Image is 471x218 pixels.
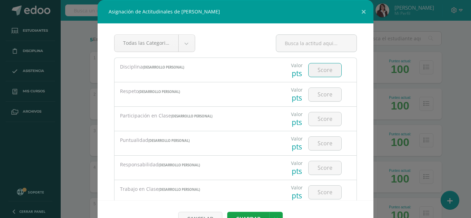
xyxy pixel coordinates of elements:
span: (Desarrollo Personal) [171,114,212,118]
span: Todas las Categorias [123,35,170,51]
input: Score [309,137,341,150]
div: pts [291,142,303,152]
div: pts [291,191,303,200]
div: Participación en Clase [120,112,270,120]
span: (Desarrollo Personal) [159,163,200,167]
div: Valor [291,184,303,191]
span: (Desarrollo Personal) [159,187,200,192]
div: pts [291,93,303,103]
span: (Desarrollo Personal) [143,65,184,70]
span: (Desarrollo Personal) [139,90,180,94]
input: Score [309,63,341,77]
div: Valor [291,62,303,69]
a: Todas las Categorias [114,35,195,52]
span: (Desarrollo Personal) [148,138,190,143]
div: pts [291,69,303,78]
div: Valor [291,160,303,166]
input: Score [309,186,341,199]
input: Score [309,88,341,101]
div: pts [291,166,303,176]
div: Valor [291,135,303,142]
div: pts [291,117,303,127]
div: Responsabilidad [120,161,270,169]
div: Valor [291,86,303,93]
input: Score [309,161,341,175]
input: Score [309,112,341,126]
input: Busca la actitud aqui... [276,35,357,52]
div: Valor [291,111,303,117]
div: Disciplina [120,63,270,71]
div: Respeto [120,88,270,95]
div: Puntualidad [120,137,270,144]
div: Trabajo en Clase [120,186,270,193]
